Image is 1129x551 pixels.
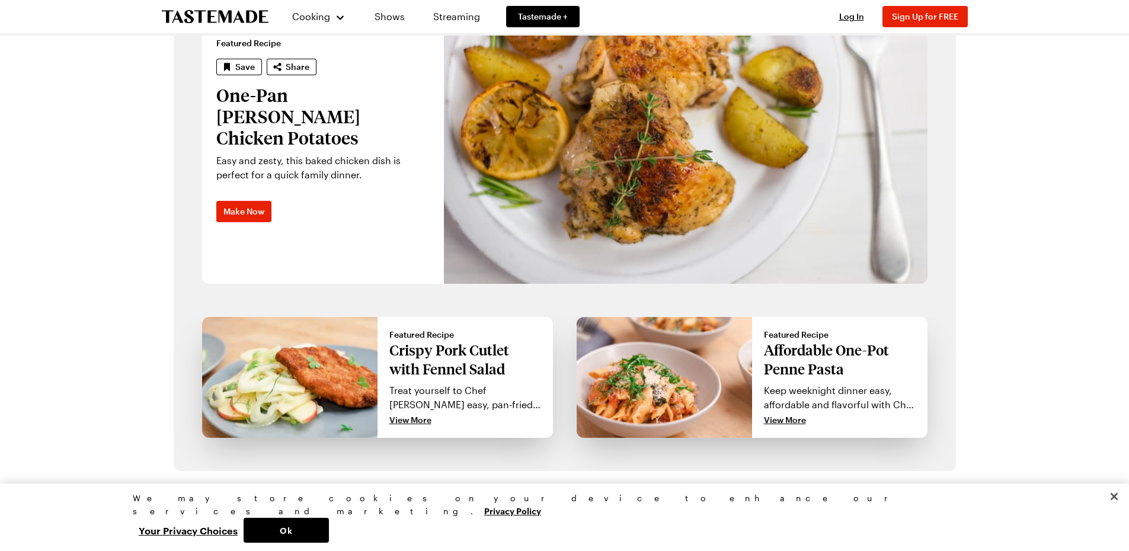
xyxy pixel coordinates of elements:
a: Tastemade + [506,6,580,27]
a: More information about your privacy, opens in a new tab [484,505,541,516]
a: Featured RecipeAffordable One-Pot Penne PastaKeep weeknight dinner easy, affordable and flavorful... [577,317,927,438]
button: Close [1101,483,1127,510]
img: Crispy Pork Cutlet with Fennel Salad [202,317,378,438]
p: Keep weeknight dinner easy, affordable and flavorful with Chef [PERSON_NAME] one-pot pasta dish. ... [764,383,916,412]
button: Share [267,59,316,75]
button: Sign Up for FREE [882,6,968,27]
a: Make Now [216,201,271,222]
p: Treat yourself to Chef [PERSON_NAME] easy, pan-fried pork cutlet served with a light fennel salad... [389,383,541,412]
span: Save [235,61,255,73]
button: Log In [828,11,875,23]
span: Log In [839,11,864,21]
span: Sign Up for FREE [892,11,958,21]
span: Share [286,61,309,73]
button: Cooking [292,2,346,31]
img: Affordable One-Pot Penne Pasta [577,317,752,438]
button: Ok [244,518,329,543]
span: Featured Recipe [389,329,541,341]
span: View More [764,414,806,426]
div: Privacy [133,492,986,543]
span: Make Now [223,206,264,217]
button: Save recipe [216,59,262,75]
a: To Tastemade Home Page [162,10,268,24]
span: Cooking [292,11,330,22]
span: Featured Recipe [764,329,916,341]
div: We may store cookies on your device to enhance our services and marketing. [133,492,986,518]
p: Crispy Pork Cutlet with Fennel Salad [389,341,541,379]
span: View More [389,414,431,426]
a: Featured RecipeCrispy Pork Cutlet with Fennel SaladTreat yourself to Chef [PERSON_NAME] easy, pan... [202,317,553,438]
p: Affordable One-Pot Penne Pasta [764,341,916,379]
button: Your Privacy Choices [133,518,244,543]
span: Tastemade + [518,11,568,23]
